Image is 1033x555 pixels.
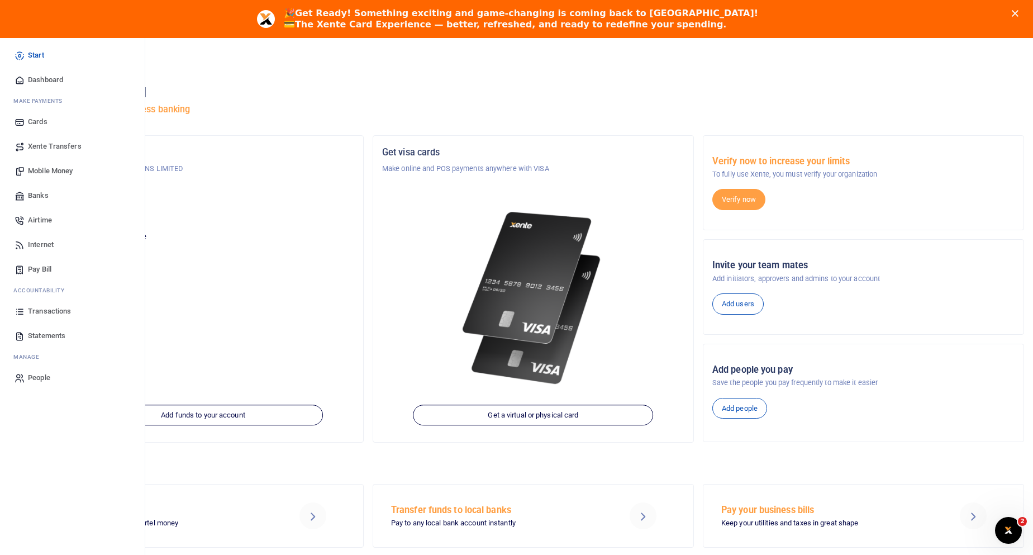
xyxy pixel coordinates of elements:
[52,163,354,174] p: NESSCOM DIGITAL SOLUTIONS LIMITED
[9,68,136,92] a: Dashboard
[295,8,758,18] b: Get Ready! Something exciting and game-changing is coming back to [GEOGRAPHIC_DATA]!
[712,156,1015,167] h5: Verify now to increase your limits
[52,245,354,257] h5: UGX 2,529,816
[28,306,71,317] span: Transactions
[712,293,764,315] a: Add users
[295,19,726,30] b: The Xente Card Experience — better, refreshed, and ready to redefine your spending.
[9,282,136,299] li: Ac
[28,264,51,275] span: Pay Bill
[28,165,73,177] span: Mobile Money
[284,8,758,30] div: 🎉 💳
[52,190,354,201] h5: Account
[257,10,275,28] img: Profile image for Aceng
[9,257,136,282] a: Pay Bill
[61,505,272,516] h5: Send Mobile Money
[19,97,63,105] span: ake Payments
[712,273,1015,284] p: Add initiators, approvers and admins to your account
[42,484,364,548] a: Send Mobile Money MTN mobile money and Airtel money
[712,169,1015,180] p: To fully use Xente, you must verify your organization
[373,484,694,548] a: Transfer funds to local banks Pay to any local bank account instantly
[413,405,654,426] a: Get a virtual or physical card
[712,377,1015,388] p: Save the people you pay frequently to make it easier
[28,330,65,341] span: Statements
[9,208,136,233] a: Airtime
[28,50,44,61] span: Start
[19,353,40,361] span: anage
[52,207,354,218] p: Operations
[42,457,1024,469] h4: Make a transaction
[9,348,136,366] li: M
[52,147,354,158] h5: Organization
[28,116,47,127] span: Cards
[712,364,1015,376] h5: Add people you pay
[712,189,765,210] a: Verify now
[28,74,63,86] span: Dashboard
[382,163,684,174] p: Make online and POS payments anywhere with VISA
[703,484,1024,548] a: Pay your business bills Keep your utilities and taxes in great shape
[28,372,50,383] span: People
[712,260,1015,271] h5: Invite your team mates
[28,239,54,250] span: Internet
[9,299,136,324] a: Transactions
[9,183,136,208] a: Banks
[83,405,323,426] a: Add funds to your account
[9,366,136,390] a: People
[391,505,602,516] h5: Transfer funds to local banks
[52,231,354,243] p: Your current account balance
[458,201,608,396] img: xente-_physical_cards.png
[721,505,932,516] h5: Pay your business bills
[9,134,136,159] a: Xente Transfers
[9,43,136,68] a: Start
[42,104,1024,115] h5: Welcome to better business banking
[382,147,684,158] h5: Get visa cards
[391,518,602,529] p: Pay to any local bank account instantly
[1012,10,1023,17] div: Close
[28,141,82,152] span: Xente Transfers
[9,110,136,134] a: Cards
[9,159,136,183] a: Mobile Money
[28,215,52,226] span: Airtime
[1018,517,1027,526] span: 2
[42,86,1024,98] h4: Hello [PERSON_NAME]
[9,92,136,110] li: M
[22,286,64,295] span: countability
[28,190,49,201] span: Banks
[61,518,272,529] p: MTN mobile money and Airtel money
[9,324,136,348] a: Statements
[712,398,767,419] a: Add people
[721,518,932,529] p: Keep your utilities and taxes in great shape
[995,517,1022,544] iframe: Intercom live chat
[9,233,136,257] a: Internet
